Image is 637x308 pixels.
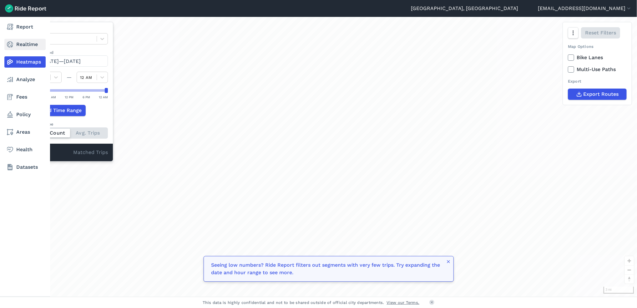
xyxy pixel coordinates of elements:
a: [GEOGRAPHIC_DATA], [GEOGRAPHIC_DATA] [411,5,518,12]
a: Analyze [4,74,46,85]
div: Map Options [568,44,627,49]
span: Add Time Range [42,107,82,114]
div: 12 AM [99,94,108,100]
a: Fees [4,91,46,103]
label: Bike Lanes [568,54,627,61]
button: [EMAIL_ADDRESS][DOMAIN_NAME] [538,5,632,12]
button: Export Routes [568,89,627,100]
div: Matched Trips [25,144,113,161]
div: - [30,149,73,157]
a: Report [4,21,46,33]
a: Areas [4,126,46,138]
div: loading [20,17,637,297]
div: Export [568,78,627,84]
div: 6 PM [83,94,90,100]
label: Multi-Use Paths [568,66,627,73]
button: Reset Filters [581,27,620,38]
a: View our Terms. [387,300,420,305]
img: Ride Report [5,4,46,13]
label: Data Type [30,27,108,33]
a: Datasets [4,162,46,173]
button: [DATE]—[DATE] [30,55,108,67]
a: Policy [4,109,46,120]
a: Heatmaps [4,56,46,68]
div: 12 PM [65,94,74,100]
div: — [62,74,77,81]
span: [DATE]—[DATE] [42,58,81,64]
div: Count Type [30,121,108,127]
label: Data Period [30,49,108,55]
a: Realtime [4,39,46,50]
span: Export Routes [584,90,619,98]
div: 6 AM [48,94,56,100]
span: Reset Filters [585,29,616,37]
a: Health [4,144,46,155]
button: Add Time Range [30,105,86,116]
